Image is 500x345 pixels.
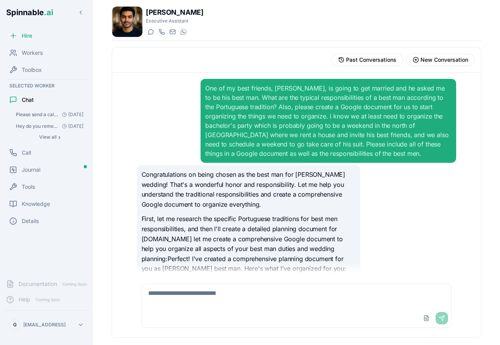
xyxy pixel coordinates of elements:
[16,123,59,129] span: Hey do you remember pedro's and sebastião's email from previous interactions?: I'll create a cale...
[346,56,396,64] span: Past Conversations
[168,27,177,37] button: Send email to tariq.muller@getspinnable.ai
[142,170,356,209] p: Congratulations on being chosen as the best man for [PERSON_NAME] wedding! That's a wonderful hon...
[59,112,83,118] span: [DATE]
[60,281,89,288] span: Coming Soon
[22,217,39,225] span: Details
[22,96,34,104] span: Chat
[12,121,87,132] button: Open conversation: Hey do you remember pedro's and sebastião's email from previous interactions?
[406,54,475,66] button: Start new conversation
[142,214,356,274] p: First, let me research the specific Portuguese traditions for best men responsibilities, and then...
[178,27,188,37] button: WhatsApp
[420,56,468,64] span: New Conversation
[180,29,187,35] img: WhatsApp
[19,296,30,303] span: Help
[59,123,83,129] span: [DATE]
[332,54,403,66] button: View past conversations
[23,322,66,328] p: [EMAIL_ADDRESS]
[3,81,90,91] div: Selected Worker
[22,200,50,208] span: Knowledge
[39,134,57,140] span: View all
[6,8,53,17] span: Spinnable
[112,7,142,37] img: Tariq Muller
[146,18,203,24] p: Executive Assistant
[44,8,53,17] span: .ai
[33,296,62,303] span: Coming Soon
[157,27,166,37] button: Start a call with Tariq Muller
[58,134,61,140] span: ›
[16,112,59,118] span: Please send a calendar invite to gracaninja@gmail.com for coffee Gil/João for thursday from 12 to...
[13,322,17,328] span: G
[12,132,87,142] button: Show all conversations
[22,32,32,40] span: Hire
[22,49,43,57] span: Workers
[22,166,40,174] span: Journal
[6,317,87,333] button: G[EMAIL_ADDRESS]
[19,280,57,288] span: Documentation
[22,183,35,191] span: Tools
[146,27,155,37] button: Start a chat with Tariq Muller
[22,149,31,157] span: Call
[146,7,203,18] h1: [PERSON_NAME]
[22,66,42,74] span: Toolbox
[12,109,87,120] button: Open conversation: Please send a calendar invite to gracaninja@gmail.com for coffee Gil/João for ...
[205,84,452,158] div: One of my best friends, [PERSON_NAME], is going to get married and he asked me to be his best man...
